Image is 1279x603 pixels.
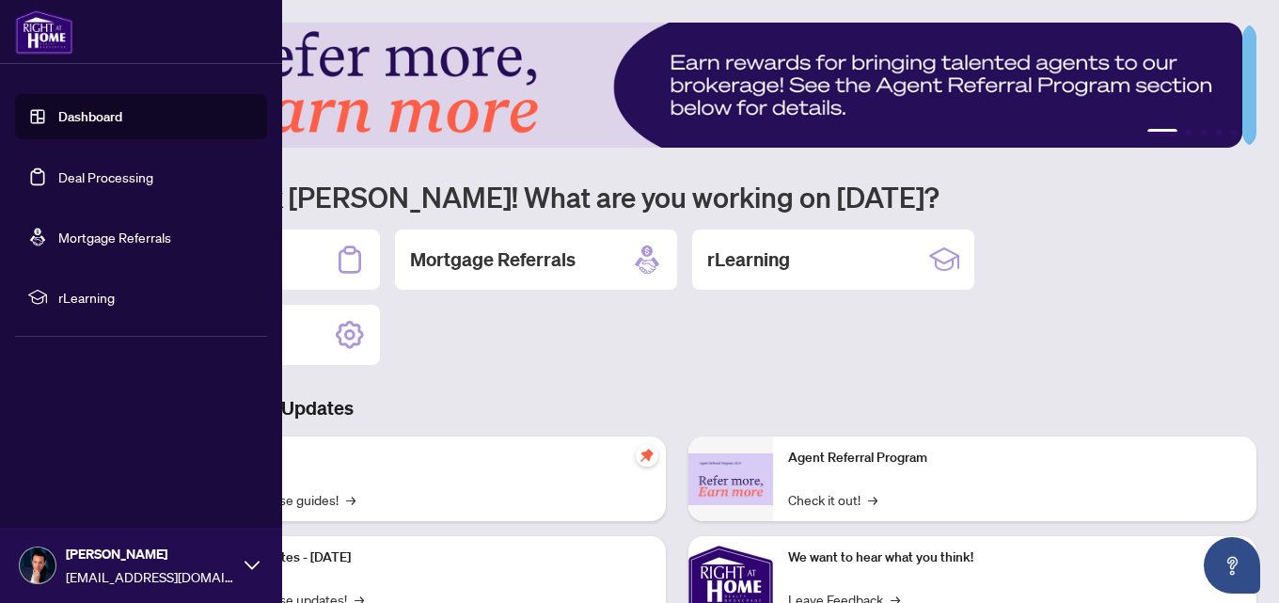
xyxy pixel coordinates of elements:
[788,547,1241,568] p: We want to hear what you think!
[20,547,55,583] img: Profile Icon
[410,246,576,273] h2: Mortgage Referrals
[66,566,235,587] span: [EMAIL_ADDRESS][DOMAIN_NAME]
[688,453,773,505] img: Agent Referral Program
[346,489,355,510] span: →
[1230,129,1238,136] button: 5
[58,229,171,246] a: Mortgage Referrals
[58,108,122,125] a: Dashboard
[197,547,651,568] p: Platform Updates - [DATE]
[98,23,1242,148] img: Slide 0
[98,395,1256,421] h3: Brokerage & Industry Updates
[1204,537,1260,594] button: Open asap
[15,9,73,55] img: logo
[707,246,790,273] h2: rLearning
[58,287,254,308] span: rLearning
[1185,129,1192,136] button: 2
[868,489,877,510] span: →
[98,179,1256,214] h1: Welcome back [PERSON_NAME]! What are you working on [DATE]?
[58,168,153,185] a: Deal Processing
[1200,129,1208,136] button: 3
[1215,129,1223,136] button: 4
[197,448,651,468] p: Self-Help
[788,489,877,510] a: Check it out!→
[636,444,658,467] span: pushpin
[1147,129,1177,136] button: 1
[66,544,235,564] span: [PERSON_NAME]
[788,448,1241,468] p: Agent Referral Program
